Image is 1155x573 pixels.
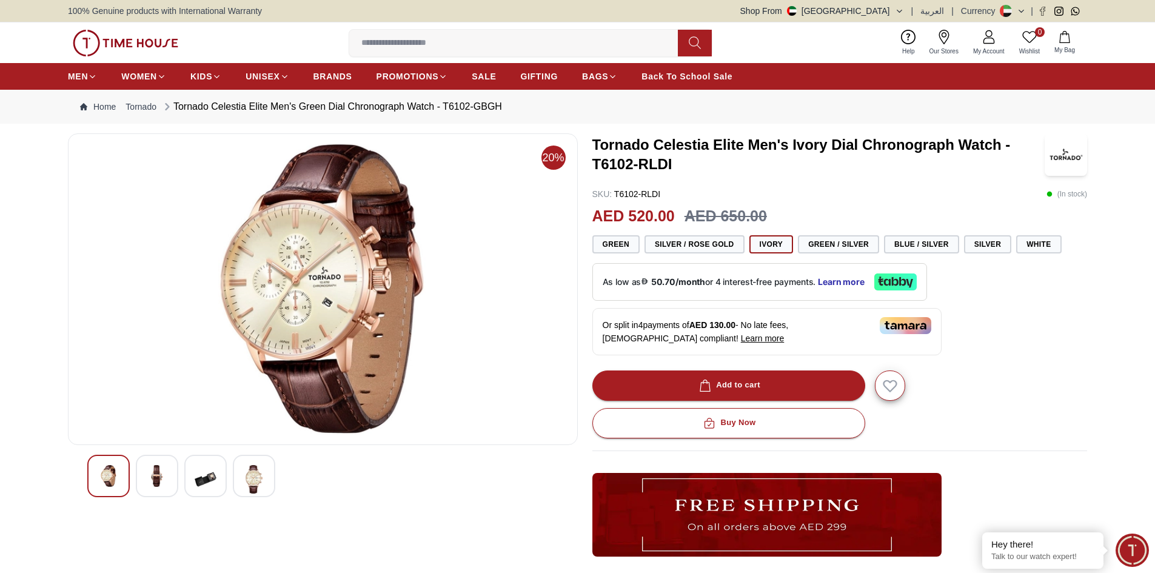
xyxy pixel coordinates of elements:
img: Tornado Celestia Elite Men's Green Dial Chronograph Watch - T6102-GBGH [146,465,168,487]
button: Blue / Silver [884,235,959,253]
img: ... [592,473,942,557]
a: GIFTING [520,65,558,87]
button: Silver / Rose Gold [644,235,745,253]
span: Our Stores [925,47,963,56]
span: WOMEN [121,70,157,82]
a: BAGS [582,65,617,87]
button: Silver [964,235,1012,253]
a: SALE [472,65,496,87]
p: Talk to our watch expert! [991,552,1094,562]
span: 20% [541,146,566,170]
span: UNISEX [246,70,280,82]
span: SKU : [592,189,612,199]
a: Whatsapp [1071,7,1080,16]
button: Green [592,235,640,253]
img: Tornado Celestia Elite Men's Green Dial Chronograph Watch - T6102-GBGH [98,465,119,487]
span: BAGS [582,70,608,82]
a: PROMOTIONS [377,65,448,87]
button: Add to cart [592,370,865,401]
a: Tornado [126,101,156,113]
button: Ivory [749,235,794,253]
a: BRANDS [313,65,352,87]
button: Buy Now [592,408,865,438]
div: Buy Now [701,416,755,430]
span: My Bag [1050,45,1080,55]
a: Instagram [1054,7,1063,16]
a: Back To School Sale [641,65,732,87]
button: White [1016,235,1061,253]
div: Add to cart [697,378,760,392]
div: Or split in 4 payments of - No late fees, [DEMOGRAPHIC_DATA] compliant! [592,308,942,355]
img: ... [73,30,178,56]
span: | [951,5,954,17]
span: Back To School Sale [641,70,732,82]
span: | [1031,5,1033,17]
p: T6102-RLDI [592,188,661,200]
div: Hey there! [991,538,1094,551]
div: Tornado Celestia Elite Men's Green Dial Chronograph Watch - T6102-GBGH [161,99,502,114]
span: AED 130.00 [689,320,735,330]
h2: AED 520.00 [592,205,675,228]
button: My Bag [1047,28,1082,57]
img: Tornado Celestia Elite Men's Green Dial Chronograph Watch - T6102-GBGH [195,465,216,494]
a: 0Wishlist [1012,27,1047,58]
span: Learn more [741,333,785,343]
a: Help [895,27,922,58]
a: KIDS [190,65,221,87]
img: United Arab Emirates [787,6,797,16]
h3: Tornado Celestia Elite Men's Ivory Dial Chronograph Watch - T6102-RLDI [592,135,1045,174]
div: Chat Widget [1116,534,1149,567]
div: Currency [961,5,1000,17]
span: Wishlist [1014,47,1045,56]
a: UNISEX [246,65,289,87]
a: WOMEN [121,65,166,87]
span: PROMOTIONS [377,70,439,82]
img: Tornado Celestia Elite Men's Green Dial Chronograph Watch - T6102-GBGH [243,465,265,494]
nav: Breadcrumb [68,90,1087,124]
span: GIFTING [520,70,558,82]
button: Shop From[GEOGRAPHIC_DATA] [740,5,904,17]
a: Facebook [1038,7,1047,16]
button: Green / Silver [798,235,879,253]
span: Help [897,47,920,56]
a: MEN [68,65,97,87]
span: My Account [968,47,1009,56]
a: Our Stores [922,27,966,58]
span: SALE [472,70,496,82]
img: Tornado Celestia Elite Men's Green Dial Chronograph Watch - T6102-GBGH [78,144,567,435]
span: 100% Genuine products with International Warranty [68,5,262,17]
button: العربية [920,5,944,17]
img: Tornado Celestia Elite Men's Ivory Dial Chronograph Watch - T6102-RLDI [1045,133,1087,176]
span: KIDS [190,70,212,82]
p: ( In stock ) [1046,188,1087,200]
span: 0 [1035,27,1045,37]
img: Tamara [880,317,931,334]
span: | [911,5,914,17]
span: MEN [68,70,88,82]
a: Home [80,101,116,113]
span: BRANDS [313,70,352,82]
h3: AED 650.00 [685,205,767,228]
